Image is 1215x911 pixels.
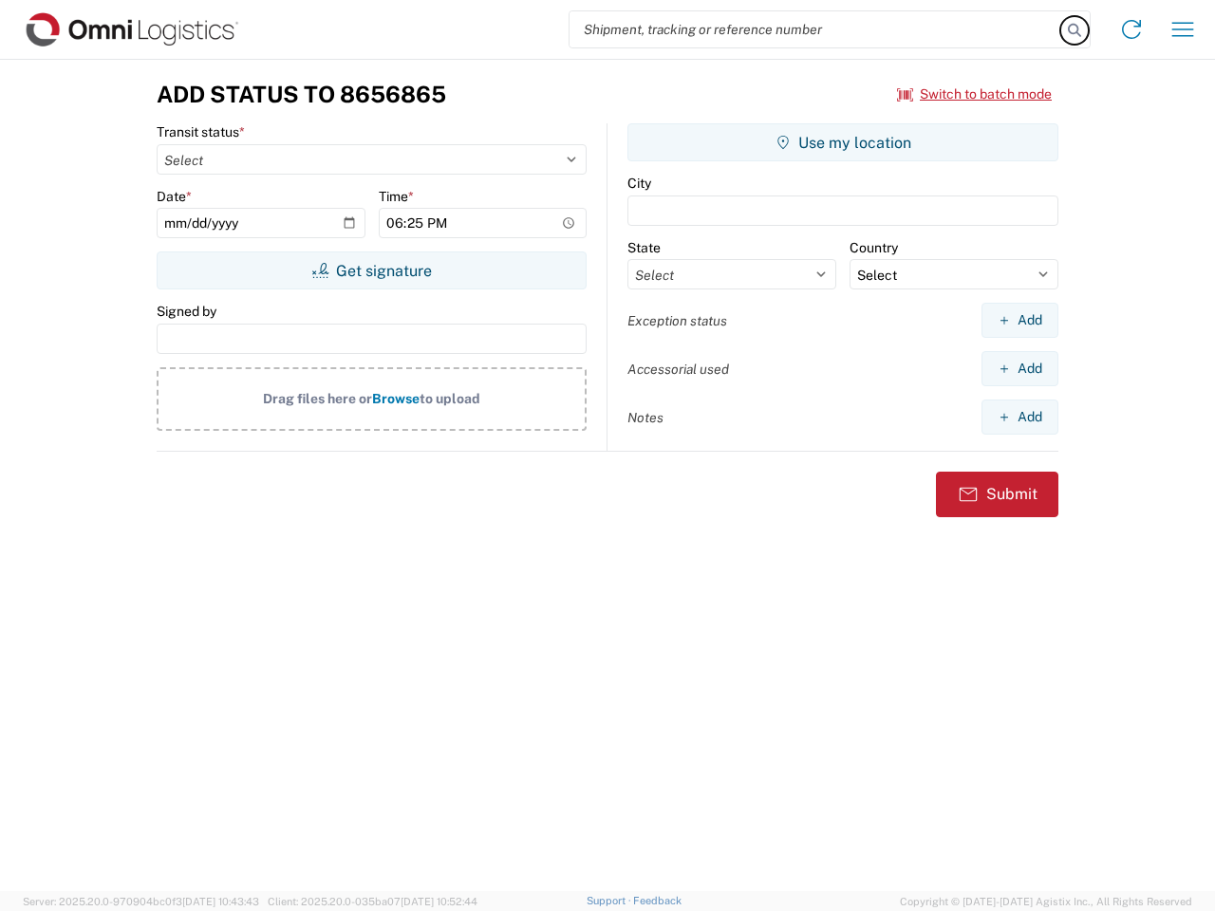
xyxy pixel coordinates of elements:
[23,896,259,907] span: Server: 2025.20.0-970904bc0f3
[981,351,1058,386] button: Add
[372,391,420,406] span: Browse
[627,312,727,329] label: Exception status
[182,896,259,907] span: [DATE] 10:43:43
[897,79,1052,110] button: Switch to batch mode
[157,251,587,289] button: Get signature
[263,391,372,406] span: Drag files here or
[627,123,1058,161] button: Use my location
[420,391,480,406] span: to upload
[587,895,634,906] a: Support
[627,409,664,426] label: Notes
[850,239,898,256] label: Country
[157,188,192,205] label: Date
[627,239,661,256] label: State
[981,400,1058,435] button: Add
[633,895,682,906] a: Feedback
[268,896,477,907] span: Client: 2025.20.0-035ba07
[379,188,414,205] label: Time
[981,303,1058,338] button: Add
[157,303,216,320] label: Signed by
[627,175,651,192] label: City
[157,123,245,140] label: Transit status
[900,893,1192,910] span: Copyright © [DATE]-[DATE] Agistix Inc., All Rights Reserved
[401,896,477,907] span: [DATE] 10:52:44
[627,361,729,378] label: Accessorial used
[936,472,1058,517] button: Submit
[570,11,1061,47] input: Shipment, tracking or reference number
[157,81,446,108] h3: Add Status to 8656865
